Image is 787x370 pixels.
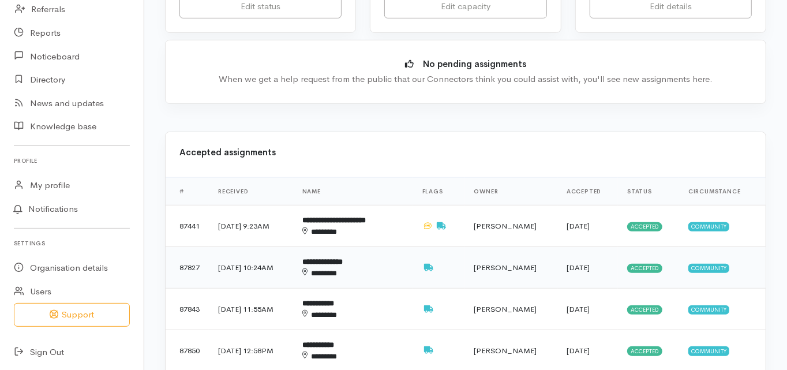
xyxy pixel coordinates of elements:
[557,178,618,205] th: Accepted
[688,222,729,231] span: Community
[679,178,766,205] th: Circumstance
[179,147,276,158] b: Accepted assignments
[166,178,209,205] th: #
[14,236,130,251] h6: Settings
[413,178,465,205] th: Flags
[688,305,729,315] span: Community
[166,289,209,330] td: 87843
[209,289,293,330] td: [DATE] 11:55AM
[183,73,748,86] div: When we get a help request from the public that our Connectors think you could assist with, you'l...
[209,247,293,289] td: [DATE] 10:24AM
[423,58,526,69] b: No pending assignments
[567,346,590,356] time: [DATE]
[465,247,558,289] td: [PERSON_NAME]
[627,264,662,273] span: Accepted
[209,178,293,205] th: Received
[14,153,130,169] h6: Profile
[14,303,130,327] button: Support
[465,178,558,205] th: Owner
[166,205,209,247] td: 87441
[567,221,590,231] time: [DATE]
[465,289,558,330] td: [PERSON_NAME]
[567,304,590,314] time: [DATE]
[166,247,209,289] td: 87827
[293,178,413,205] th: Name
[567,263,590,272] time: [DATE]
[688,264,729,273] span: Community
[627,346,662,356] span: Accepted
[465,205,558,247] td: [PERSON_NAME]
[688,346,729,356] span: Community
[627,305,662,315] span: Accepted
[618,178,679,205] th: Status
[209,205,293,247] td: [DATE] 9:23AM
[627,222,662,231] span: Accepted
